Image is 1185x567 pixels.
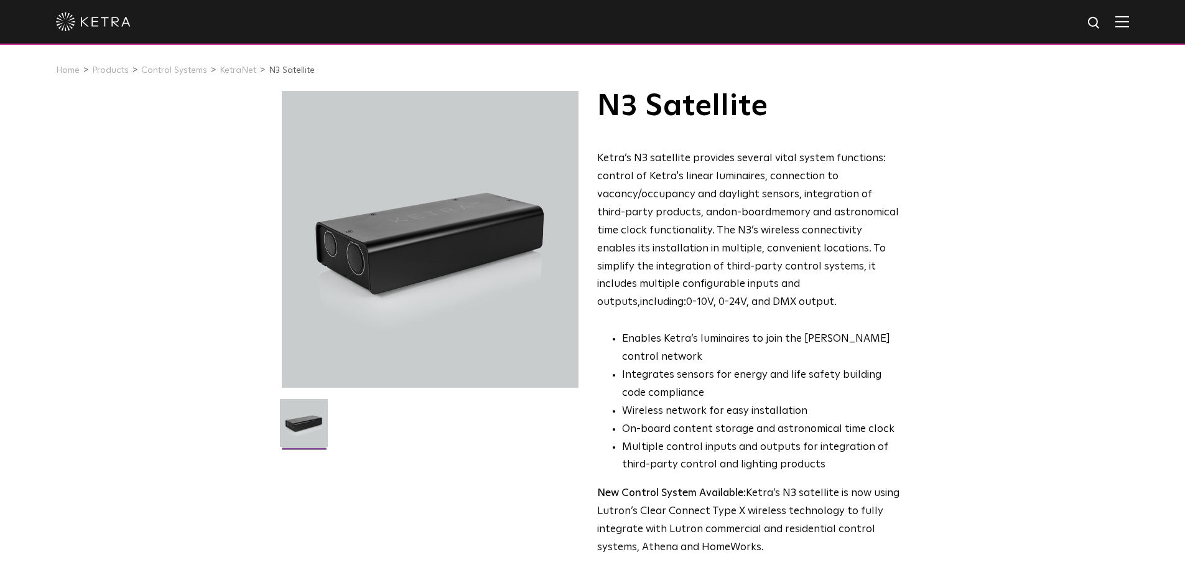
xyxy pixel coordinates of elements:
p: Ketra’s N3 satellite provides several vital system functions: control of Ketra's linear luminaire... [597,150,900,312]
li: Enables Ketra’s luminaires to join the [PERSON_NAME] control network [622,330,900,367]
a: Home [56,66,80,75]
a: Control Systems [141,66,207,75]
li: Multiple control inputs and outputs for integration of third-party control and lighting products [622,439,900,475]
h1: N3 Satellite [597,91,900,122]
li: Integrates sensors for energy and life safety building code compliance [622,367,900,403]
a: KetraNet [220,66,256,75]
li: Wireless network for easy installation [622,403,900,421]
img: Hamburger%20Nav.svg [1115,16,1129,27]
g: including: [640,297,686,307]
img: search icon [1087,16,1102,31]
img: N3-Controller-2021-Web-Square [280,399,328,456]
img: ketra-logo-2019-white [56,12,131,31]
a: N3 Satellite [269,66,315,75]
p: Ketra’s N3 satellite is now using Lutron’s Clear Connect Type X wireless technology to fully inte... [597,485,900,557]
strong: New Control System Available: [597,488,746,499]
g: on-board [725,207,771,218]
li: On-board content storage and astronomical time clock [622,421,900,439]
a: Products [92,66,129,75]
